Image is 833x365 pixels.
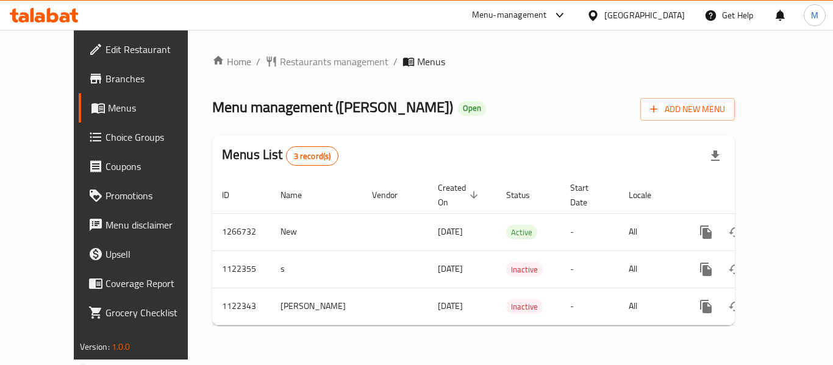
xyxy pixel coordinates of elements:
button: Change Status [721,218,750,247]
span: M [811,9,818,22]
th: Actions [682,177,818,214]
div: Total records count [286,146,339,166]
div: Inactive [506,299,543,314]
span: Restaurants management [280,54,388,69]
a: Branches [79,64,213,93]
span: Promotions [105,188,203,203]
span: [DATE] [438,298,463,314]
span: Vendor [372,188,413,202]
div: Inactive [506,262,543,277]
span: Version: [80,339,110,355]
span: Start Date [570,180,604,210]
a: Restaurants management [265,54,388,69]
button: more [692,255,721,284]
td: s [271,250,362,288]
span: Menus [417,54,445,69]
li: / [393,54,398,69]
div: Menu-management [472,8,547,23]
button: more [692,218,721,247]
span: ID [222,188,245,202]
a: Upsell [79,239,213,269]
span: 1.0.0 [112,339,130,355]
h2: Menus List [222,146,338,166]
span: Created On [438,180,482,210]
span: Inactive [506,263,543,277]
span: Choice Groups [105,130,203,144]
div: Export file [701,141,730,171]
span: Coverage Report [105,276,203,291]
span: Name [281,188,318,202]
a: Grocery Checklist [79,298,213,327]
a: Coverage Report [79,269,213,298]
td: [PERSON_NAME] [271,288,362,325]
td: All [619,250,682,288]
td: - [560,288,619,325]
td: 1122343 [212,288,271,325]
td: 1122355 [212,250,271,288]
span: 3 record(s) [287,151,338,162]
td: - [560,250,619,288]
span: Upsell [105,247,203,261]
td: New [271,213,362,250]
span: Coupons [105,159,203,174]
button: more [692,292,721,321]
span: Locale [629,188,667,202]
button: Change Status [721,292,750,321]
div: Open [458,101,486,116]
span: [DATE] [438,261,463,277]
span: Branches [105,71,203,86]
a: Edit Restaurant [79,35,213,64]
nav: breadcrumb [212,54,735,69]
span: Edit Restaurant [105,42,203,57]
span: [DATE] [438,224,463,239]
span: Menu disclaimer [105,218,203,232]
span: Menu management ( [PERSON_NAME] ) [212,93,453,121]
span: Inactive [506,300,543,314]
table: enhanced table [212,177,818,325]
a: Home [212,54,251,69]
li: / [256,54,260,69]
span: Add New Menu [650,102,725,117]
button: Add New Menu [640,98,735,121]
td: 1266732 [212,213,271,250]
a: Coupons [79,152,213,181]
a: Choice Groups [79,122,213,152]
a: Promotions [79,181,213,210]
span: Grocery Checklist [105,305,203,320]
td: All [619,213,682,250]
a: Menus [79,93,213,122]
a: Menu disclaimer [79,210,213,239]
td: All [619,288,682,325]
div: [GEOGRAPHIC_DATA] [604,9,685,22]
td: - [560,213,619,250]
span: Open [458,103,486,113]
button: Change Status [721,255,750,284]
span: Status [506,188,546,202]
span: Menus [108,101,203,115]
span: Active [506,225,537,239]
